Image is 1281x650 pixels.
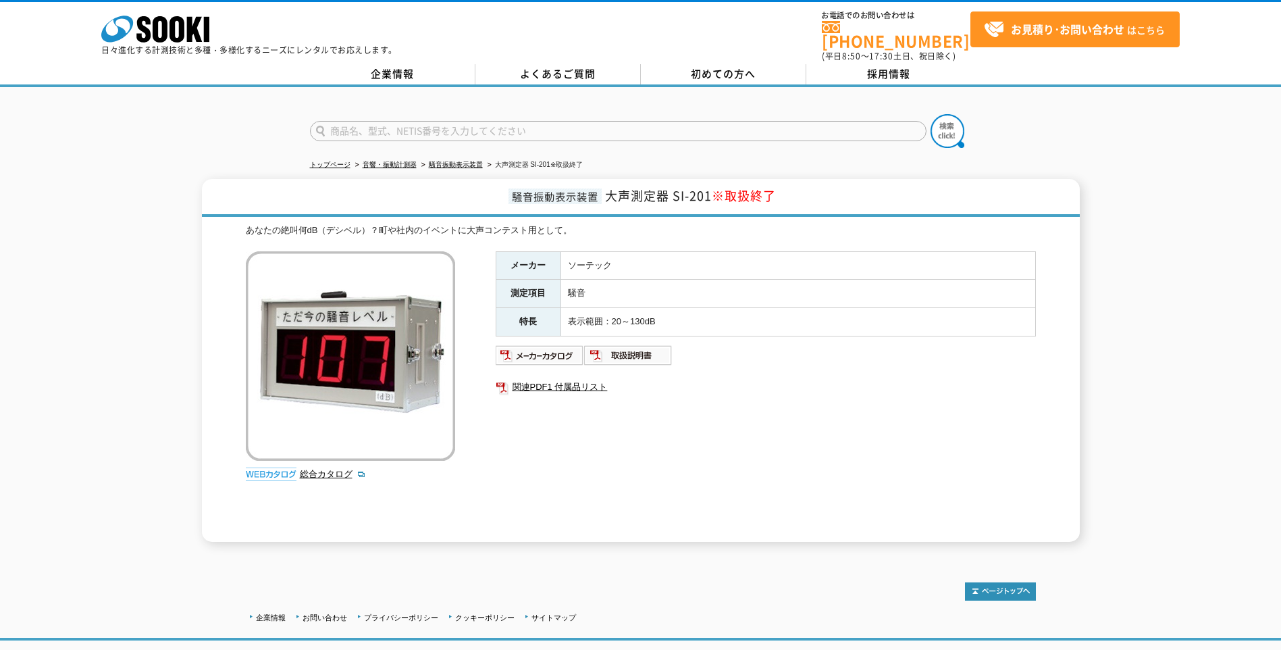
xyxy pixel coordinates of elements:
[496,280,560,308] th: 測定項目
[256,614,286,622] a: 企業情報
[310,64,475,84] a: 企業情報
[641,64,806,84] a: 初めての方へ
[531,614,576,622] a: サイトマップ
[455,614,515,622] a: クッキーポリシー
[560,280,1035,308] td: 騒音
[560,308,1035,336] td: 表示範囲：20～130dB
[1011,21,1124,37] strong: お見積り･お問い合わせ
[310,161,350,168] a: トップページ
[496,353,584,364] a: メーカーカタログ
[822,50,956,62] span: (平日 ～ 土日、祝日除く)
[822,21,970,49] a: [PHONE_NUMBER]
[508,189,602,204] span: 騒音振動表示装置
[496,251,560,280] th: メーカー
[931,114,964,148] img: btn_search.png
[965,582,1036,601] img: トップページへ
[246,251,455,461] img: 大声測定器 SI-201※取扱終了
[485,158,583,172] li: 大声測定器 SI-201※取扱終了
[984,20,1165,40] span: はこちら
[496,345,584,366] img: メーカーカタログ
[584,353,673,364] a: 取扱説明書
[429,161,483,168] a: 騒音振動表示装置
[584,345,673,366] img: 取扱説明書
[300,469,366,479] a: 総合カタログ
[101,46,397,54] p: 日々進化する計測技術と多種・多様化するニーズにレンタルでお応えします。
[822,11,970,20] span: お電話でのお問い合わせは
[869,50,893,62] span: 17:30
[364,614,438,622] a: プライバシーポリシー
[691,66,756,81] span: 初めての方へ
[712,186,776,205] span: ※取扱終了
[303,614,347,622] a: お問い合わせ
[363,161,417,168] a: 音響・振動計測器
[475,64,641,84] a: よくあるご質問
[560,251,1035,280] td: ソーテック
[605,186,776,205] span: 大声測定器 SI-201
[496,378,1036,396] a: 関連PDF1 付属品リスト
[496,308,560,336] th: 特長
[806,64,972,84] a: 採用情報
[310,121,926,141] input: 商品名、型式、NETIS番号を入力してください
[842,50,861,62] span: 8:50
[970,11,1180,47] a: お見積り･お問い合わせはこちら
[246,224,1036,238] div: あなたの絶叫何dB（デシベル）？町や社内のイベントに大声コンテスト用として。
[246,468,296,481] img: webカタログ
